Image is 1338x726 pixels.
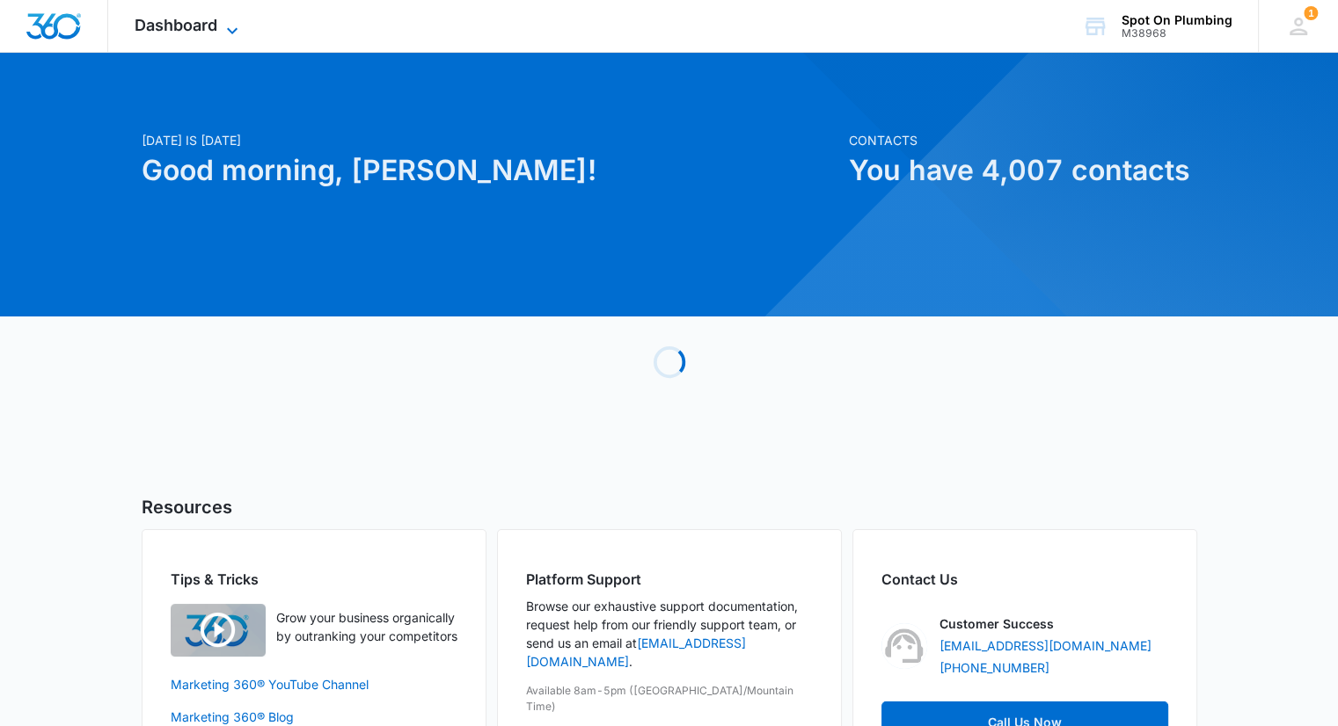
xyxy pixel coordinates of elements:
a: [EMAIL_ADDRESS][DOMAIN_NAME] [940,636,1152,655]
div: account name [1122,13,1232,27]
p: Browse our exhaustive support documentation, request help from our friendly support team, or send... [526,597,813,671]
img: Quick Overview Video [171,604,266,657]
h2: Platform Support [526,569,813,590]
a: [PHONE_NUMBER] [940,658,1049,677]
p: Available 8am-5pm ([GEOGRAPHIC_DATA]/Mountain Time) [526,683,813,715]
h2: Tips & Tricks [171,569,457,590]
a: Marketing 360® Blog [171,708,457,726]
span: 1 [1304,6,1318,20]
div: notifications count [1304,6,1318,20]
span: Dashboard [135,16,217,34]
div: account id [1122,27,1232,40]
h5: Resources [142,494,1197,520]
img: Customer Success [881,623,927,669]
p: [DATE] is [DATE] [142,131,838,149]
h1: You have 4,007 contacts [849,149,1197,192]
p: Customer Success [940,614,1054,633]
p: Grow your business organically by outranking your competitors [276,608,457,645]
a: Marketing 360® YouTube Channel [171,675,457,693]
p: Contacts [849,131,1197,149]
h1: Good morning, [PERSON_NAME]! [142,149,838,192]
h2: Contact Us [881,569,1168,590]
